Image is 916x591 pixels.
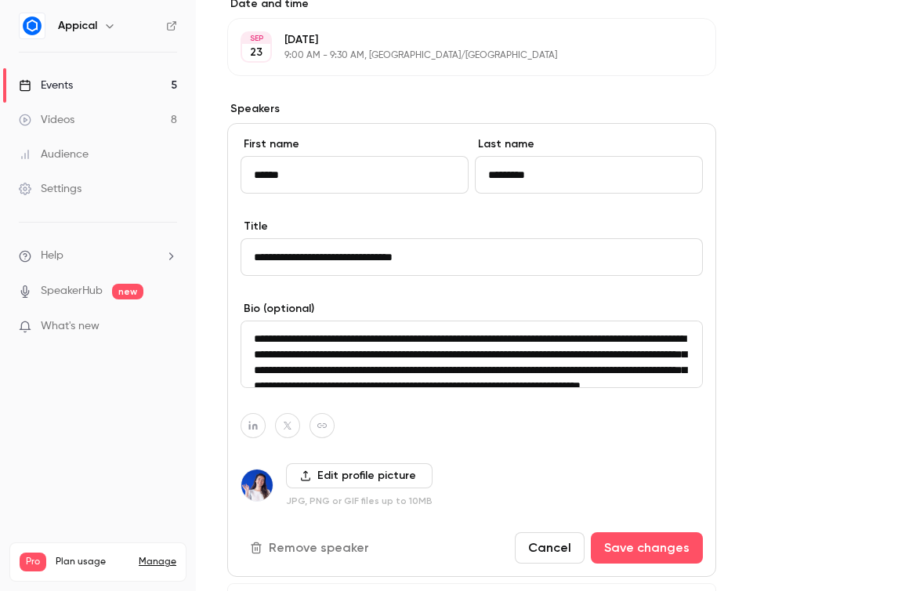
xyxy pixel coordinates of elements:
div: SEP [242,33,270,44]
div: Events [19,78,73,93]
p: 23 [250,45,262,60]
div: Settings [19,181,81,197]
button: Remove speaker [241,532,382,564]
span: Help [41,248,63,264]
button: Cancel [515,532,585,564]
p: 9:00 AM - 9:30 AM, [GEOGRAPHIC_DATA]/[GEOGRAPHIC_DATA] [284,49,633,62]
span: Plan usage [56,556,129,568]
img: Meghan Parinussa [241,470,273,501]
li: help-dropdown-opener [19,248,177,264]
label: Bio (optional) [241,301,703,317]
h6: Appical [58,18,97,34]
div: Videos [19,112,74,128]
a: SpeakerHub [41,283,103,299]
label: Edit profile picture [286,463,433,488]
button: Save changes [591,532,703,564]
label: Speakers [227,101,716,117]
p: [DATE] [284,32,633,48]
span: new [112,284,143,299]
a: Manage [139,556,176,568]
label: First name [241,136,469,152]
span: Pro [20,553,46,571]
p: JPG, PNG or GIF files up to 10MB [286,495,433,507]
span: What's new [41,318,100,335]
label: Title [241,219,703,234]
label: Last name [475,136,703,152]
img: Appical [20,13,45,38]
iframe: Noticeable Trigger [158,320,177,334]
div: Audience [19,147,89,162]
